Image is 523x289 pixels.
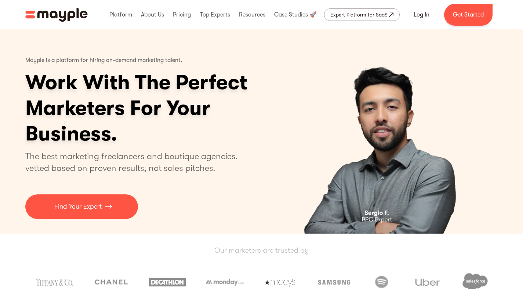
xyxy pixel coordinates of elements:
[405,6,438,23] a: Log In
[269,29,498,234] div: 1 of 4
[198,3,232,26] div: Top Experts
[269,29,498,234] div: carousel
[25,8,88,22] img: Mayple logo
[25,70,304,147] h1: Work With The Perfect Marketers For Your Business.
[330,10,388,19] div: Expert Platform for SaaS
[444,4,493,26] a: Get Started
[237,3,267,26] div: Resources
[25,8,88,22] a: home
[108,3,134,26] div: Platform
[324,8,400,21] a: Expert Platform for SaaS
[139,3,166,26] div: About Us
[25,150,247,174] p: The best marketing freelancers and boutique agencies, vetted based on proven results, not sales p...
[171,3,193,26] div: Pricing
[25,51,182,70] p: Mayple is a platform for hiring on-demand marketing talent.
[25,194,138,219] a: Find Your Expert
[54,202,102,212] p: Find Your Expert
